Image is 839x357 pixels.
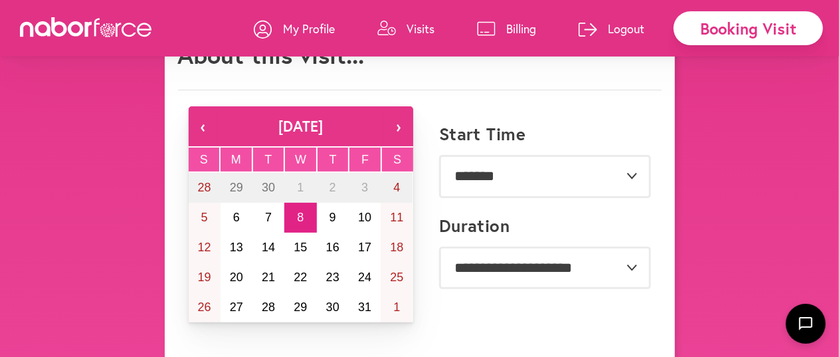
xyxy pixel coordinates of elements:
[284,263,316,293] button: October 22, 2025
[262,300,275,314] abbr: October 28, 2025
[221,263,252,293] button: October 20, 2025
[294,271,307,284] abbr: October 22, 2025
[317,203,349,233] button: October 9, 2025
[189,263,221,293] button: October 19, 2025
[230,300,243,314] abbr: October 27, 2025
[189,106,218,146] button: ‹
[390,241,403,254] abbr: October 18, 2025
[178,41,365,69] h1: About this visit...
[189,203,221,233] button: October 5, 2025
[221,173,252,203] button: September 29, 2025
[361,181,368,194] abbr: October 3, 2025
[381,293,413,322] button: November 1, 2025
[326,241,339,254] abbr: October 16, 2025
[262,181,275,194] abbr: September 30, 2025
[329,211,336,224] abbr: October 9, 2025
[377,9,434,49] a: Visits
[284,173,316,203] button: October 1, 2025
[262,241,275,254] abbr: October 14, 2025
[358,241,371,254] abbr: October 17, 2025
[230,271,243,284] abbr: October 20, 2025
[326,271,339,284] abbr: October 23, 2025
[477,9,536,49] a: Billing
[221,233,252,263] button: October 13, 2025
[329,181,336,194] abbr: October 2, 2025
[358,211,371,224] abbr: October 10, 2025
[284,233,316,263] button: October 15, 2025
[230,181,243,194] abbr: September 29, 2025
[393,153,401,166] abbr: Saturday
[317,263,349,293] button: October 23, 2025
[326,300,339,314] abbr: October 30, 2025
[349,233,381,263] button: October 17, 2025
[381,263,413,293] button: October 25, 2025
[390,211,403,224] abbr: October 11, 2025
[608,21,644,37] p: Logout
[407,21,434,37] p: Visits
[262,271,275,284] abbr: October 21, 2025
[358,300,371,314] abbr: October 31, 2025
[198,271,211,284] abbr: October 19, 2025
[284,203,316,233] button: October 8, 2025
[252,263,284,293] button: October 21, 2025
[358,271,371,284] abbr: October 24, 2025
[349,173,381,203] button: October 3, 2025
[674,11,823,45] div: Booking Visit
[189,173,221,203] button: September 28, 2025
[252,233,284,263] button: October 14, 2025
[189,233,221,263] button: October 12, 2025
[218,106,384,146] button: [DATE]
[231,153,241,166] abbr: Monday
[252,203,284,233] button: October 7, 2025
[252,293,284,322] button: October 28, 2025
[200,153,208,166] abbr: Sunday
[506,21,536,37] p: Billing
[221,203,252,233] button: October 6, 2025
[189,293,221,322] button: October 26, 2025
[349,293,381,322] button: October 31, 2025
[198,241,211,254] abbr: October 12, 2025
[393,300,400,314] abbr: November 1, 2025
[381,173,413,203] button: October 4, 2025
[283,21,335,37] p: My Profile
[439,124,526,144] label: Start Time
[361,153,369,166] abbr: Friday
[381,203,413,233] button: October 11, 2025
[393,181,400,194] abbr: October 4, 2025
[349,203,381,233] button: October 10, 2025
[294,300,307,314] abbr: October 29, 2025
[252,173,284,203] button: September 30, 2025
[230,241,243,254] abbr: October 13, 2025
[294,241,307,254] abbr: October 15, 2025
[198,300,211,314] abbr: October 26, 2025
[265,211,272,224] abbr: October 7, 2025
[349,263,381,293] button: October 24, 2025
[201,211,208,224] abbr: October 5, 2025
[198,181,211,194] abbr: September 28, 2025
[297,181,304,194] abbr: October 1, 2025
[254,9,335,49] a: My Profile
[221,293,252,322] button: October 27, 2025
[264,153,272,166] abbr: Tuesday
[317,173,349,203] button: October 2, 2025
[233,211,240,224] abbr: October 6, 2025
[317,293,349,322] button: October 30, 2025
[297,211,304,224] abbr: October 8, 2025
[317,233,349,263] button: October 16, 2025
[390,271,403,284] abbr: October 25, 2025
[384,106,413,146] button: ›
[295,153,306,166] abbr: Wednesday
[284,293,316,322] button: October 29, 2025
[329,153,337,166] abbr: Thursday
[381,233,413,263] button: October 18, 2025
[579,9,644,49] a: Logout
[439,215,510,236] label: Duration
